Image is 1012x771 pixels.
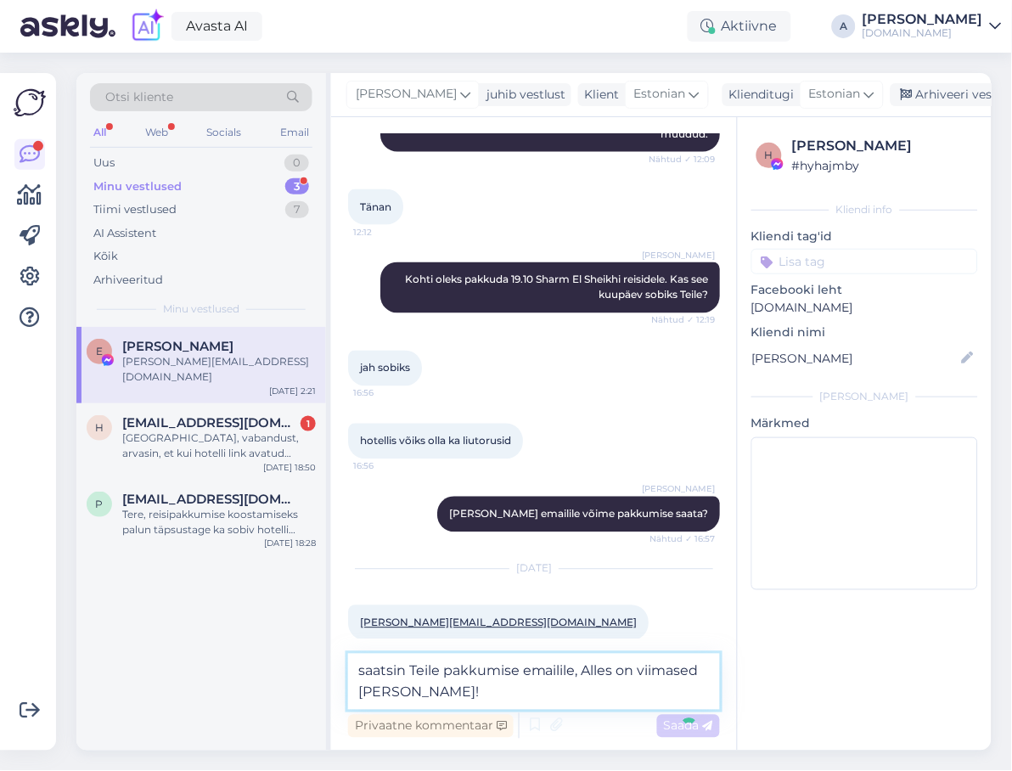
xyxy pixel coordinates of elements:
[751,299,978,317] p: [DOMAIN_NAME]
[751,324,978,341] p: Kliendi nimi
[360,200,391,213] span: Tänan
[578,86,620,104] div: Klient
[122,507,316,537] div: Tere, reisipakkumise koostamiseks palun täpsustage ka sobiv hotelli kategooria, toitlustustüüp ni...
[863,13,1002,40] a: [PERSON_NAME][DOMAIN_NAME]
[142,121,171,144] div: Web
[14,87,46,119] img: Askly Logo
[360,435,511,447] span: hotellis võiks olla ka liutorusid
[649,153,715,166] span: Nähtud ✓ 12:09
[348,561,720,577] div: [DATE]
[765,149,773,161] span: h
[863,26,983,40] div: [DOMAIN_NAME]
[284,155,309,172] div: 0
[93,201,177,218] div: Tiimi vestlused
[863,13,983,26] div: [PERSON_NAME]
[129,8,165,44] img: explore-ai
[93,272,163,289] div: Arhiveeritud
[285,201,309,218] div: 7
[792,136,973,156] div: [PERSON_NAME]
[751,228,978,245] p: Kliendi tag'id
[642,483,715,496] span: [PERSON_NAME]
[353,460,417,473] span: 16:56
[751,281,978,299] p: Facebooki leht
[752,349,959,368] input: Lisa nimi
[95,421,104,434] span: h
[93,225,156,242] div: AI Assistent
[163,301,239,317] span: Minu vestlused
[356,85,457,104] span: [PERSON_NAME]
[203,121,245,144] div: Socials
[480,86,566,104] div: juhib vestlust
[93,248,118,265] div: Kõik
[688,11,791,42] div: Aktiivne
[96,345,103,357] span: E
[264,537,316,550] div: [DATE] 18:28
[122,339,233,354] span: Evelin Onno
[751,389,978,404] div: [PERSON_NAME]
[301,416,316,431] div: 1
[722,86,795,104] div: Klienditugi
[809,85,861,104] span: Estonian
[122,431,316,461] div: [GEOGRAPHIC_DATA], vabandust, arvasin, et kui hotelli link avatud näitab see kohe ka teile ära.
[649,533,715,546] span: Nähtud ✓ 16:57
[751,202,978,217] div: Kliendi info
[96,498,104,510] span: p
[105,88,173,106] span: Otsi kliente
[832,14,856,38] div: A
[93,155,115,172] div: Uus
[122,415,299,431] span: harrietkubi123@gmail.com
[285,178,309,195] div: 3
[642,249,715,262] span: [PERSON_NAME]
[122,492,299,507] span: pohjapoder70@gmail.com
[122,354,316,385] div: [PERSON_NAME][EMAIL_ADDRESS][DOMAIN_NAME]
[277,121,312,144] div: Email
[634,85,686,104] span: Estonian
[792,156,973,175] div: # hyhajmby
[171,12,262,41] a: Avasta AI
[405,273,711,301] span: Kohti oleks pakkuda 19.10 Sharm El Sheikhi reisidele. Kas see kuupäev sobiks Teile?
[90,121,110,144] div: All
[751,414,978,432] p: Märkmed
[353,387,417,400] span: 16:56
[360,362,410,374] span: jah sobiks
[651,314,715,327] span: Nähtud ✓ 12:19
[263,461,316,474] div: [DATE] 18:50
[751,249,978,274] input: Lisa tag
[93,178,182,195] div: Minu vestlused
[360,616,637,629] a: [PERSON_NAME][EMAIL_ADDRESS][DOMAIN_NAME]
[353,226,417,239] span: 12:12
[449,508,708,521] span: [PERSON_NAME] emailile võime pakkumise saata?
[269,385,316,397] div: [DATE] 2:21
